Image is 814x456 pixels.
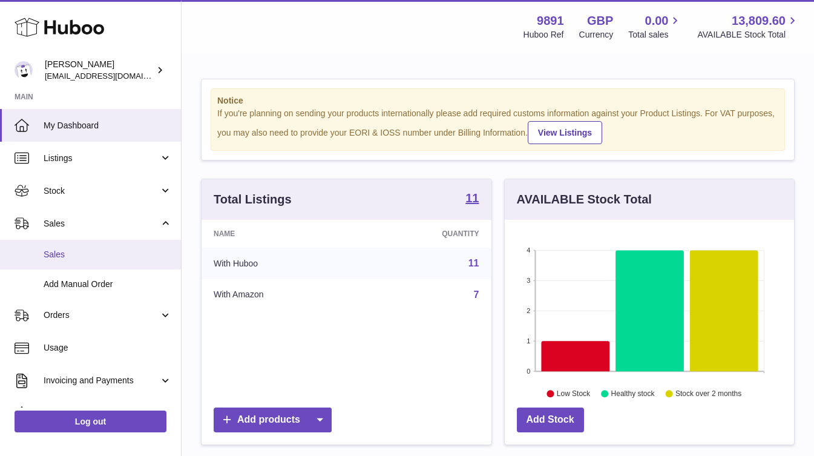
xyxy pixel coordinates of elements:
[465,192,479,207] a: 11
[579,29,614,41] div: Currency
[44,218,159,230] span: Sales
[675,389,741,398] text: Stock over 2 months
[611,389,655,398] text: Healthy stock
[217,108,778,144] div: If you're planning on sending your products internationally please add required customs informati...
[214,408,332,432] a: Add products
[517,191,652,208] h3: AVAILABLE Stock Total
[697,29,799,41] span: AVAILABLE Stock Total
[360,220,491,248] th: Quantity
[628,13,682,41] a: 0.00 Total sales
[44,279,172,290] span: Add Manual Order
[527,246,530,254] text: 4
[537,13,564,29] strong: 9891
[524,29,564,41] div: Huboo Ref
[202,279,360,311] td: With Amazon
[587,13,613,29] strong: GBP
[732,13,786,29] span: 13,809.60
[15,411,166,432] a: Log out
[517,408,584,432] a: Add Stock
[645,13,669,29] span: 0.00
[44,375,159,386] span: Invoicing and Payments
[527,337,530,345] text: 1
[44,309,159,321] span: Orders
[528,121,602,144] a: View Listings
[556,389,590,398] text: Low Stock
[628,29,682,41] span: Total sales
[468,258,479,268] a: 11
[527,307,530,314] text: 2
[214,191,292,208] h3: Total Listings
[202,248,360,279] td: With Huboo
[527,277,530,284] text: 3
[44,153,159,164] span: Listings
[44,185,159,197] span: Stock
[697,13,799,41] a: 13,809.60 AVAILABLE Stock Total
[527,368,530,375] text: 0
[44,342,172,354] span: Usage
[44,249,172,260] span: Sales
[45,59,154,82] div: [PERSON_NAME]
[474,289,479,300] a: 7
[202,220,360,248] th: Name
[465,192,479,204] strong: 11
[217,95,778,107] strong: Notice
[15,61,33,79] img: ro@thebitterclub.co.uk
[44,120,172,131] span: My Dashboard
[45,71,178,81] span: [EMAIL_ADDRESS][DOMAIN_NAME]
